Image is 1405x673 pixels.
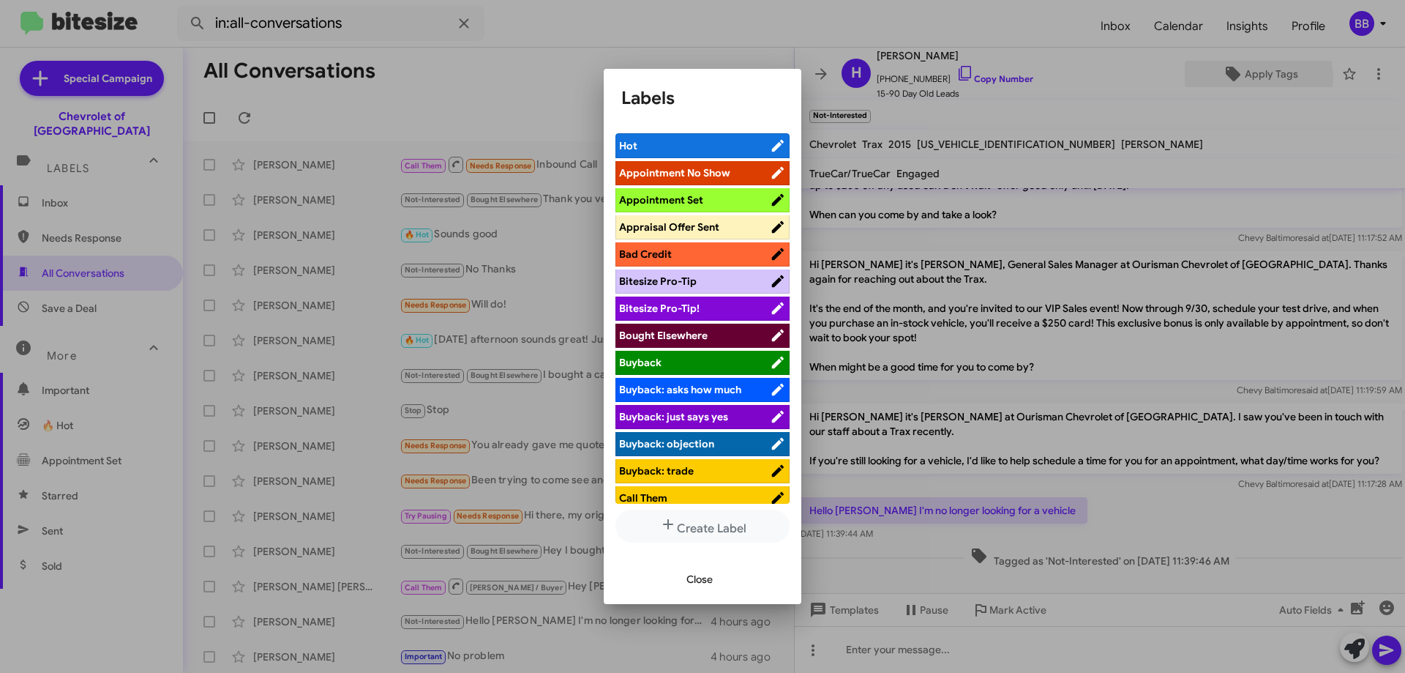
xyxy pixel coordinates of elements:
button: Create Label [615,510,790,543]
span: Appointment Set [619,193,703,207]
span: Bought Elsewhere [619,329,708,342]
h1: Labels [621,86,784,110]
button: Close [675,566,724,592]
span: Buyback [619,356,662,369]
span: Buyback: just says yes [619,410,728,423]
span: Bitesize Pro-Tip! [619,302,700,315]
span: Call Them [619,491,667,505]
span: Close [686,566,713,592]
span: Buyback: objection [619,437,714,450]
span: Bitesize Pro-Tip [619,275,697,288]
span: Hot [619,139,637,152]
span: Buyback: asks how much [619,383,741,396]
span: Bad Credit [619,248,672,261]
span: Appraisal Offer Sent [619,220,719,234]
span: Appointment No Show [619,166,730,179]
span: Buyback: trade [619,464,694,477]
